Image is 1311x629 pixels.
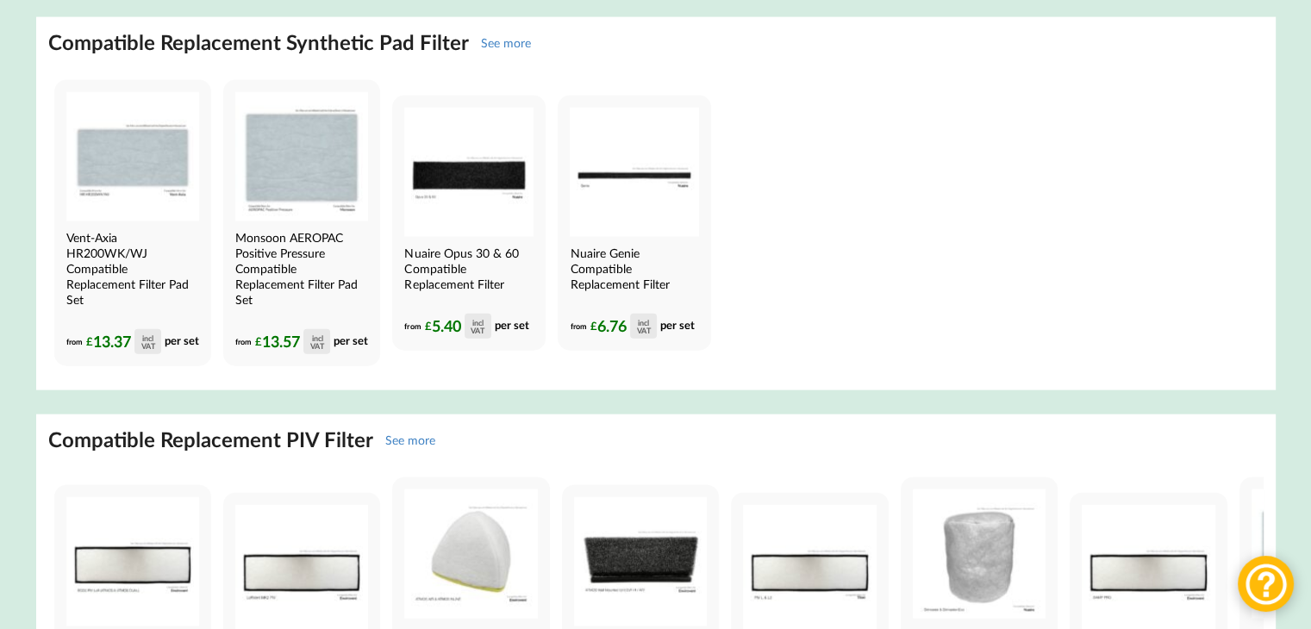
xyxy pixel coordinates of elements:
[86,332,93,352] span: £
[13,13,531,33] h3: Find by Manufacturer and Model
[48,29,469,56] h2: Compatible Replacement Synthetic Pad Filter
[263,134,378,165] button: Filter Missing?
[235,92,368,221] img: Monsoon AEROPAC Positive Pressure Compatible MVHR Pad Filter Replacement Set from MVHR.shop
[404,322,421,332] span: from
[66,497,199,626] img: Envirovent ECO2 PIV Loft (ATMOS & ATMOS DUAL) Compatible MVHR Filter Replacement Set from MVHR.shop
[636,327,650,334] div: VAT
[913,489,1046,619] img: Nuaire Drimaster & Drimaster-Eco (All Models Since 2001) Compatible MVHR Filter Replacement Set f...
[638,319,649,327] div: incl
[472,319,484,327] div: incl
[710,13,1228,33] h3: Find by Dimensions (Millimeters)
[404,246,534,292] h4: Nuaire Opus 30 & 60 Compatible Replacement Filter
[611,90,629,178] div: OR
[255,329,330,353] div: 13.57
[495,319,529,333] span: per set
[235,338,252,347] span: from
[574,497,707,626] img: Envirovent ATMOS Wall Mounted Unit EVF-H / ATF Compatible Replacement Filter Set Available from M...
[66,338,83,347] span: from
[404,108,534,237] img: Nuaire Opus 30 & 60 Compatible MVHR Filter Replacement Set from MVHR.shop
[724,55,834,67] div: Select or Type Width
[26,55,135,67] div: Select Manufacturer
[392,96,546,351] a: Nuaire Opus 30 & 60 Compatible MVHR Filter Replacement Set from MVHR.shop Nuaire Opus 30 & 60 Com...
[223,80,380,366] a: Monsoon AEROPAC Positive Pressure Compatible MVHR Pad Filter Replacement Set from MVHR.shop Monso...
[660,319,695,333] span: per set
[66,230,196,308] h4: Vent-Axia HR200WK/WJ Compatible Replacement Filter Pad Set
[310,342,324,350] div: VAT
[590,316,596,336] span: £
[424,314,490,338] div: 5.40
[142,334,153,342] div: incl
[54,80,211,366] a: Vent-Axia HR200WK/WJ Compatible MVHR Pad Filter Replacement Set from MVHR.shop Vent-Axia HR200WK/...
[66,92,199,221] img: Vent-Axia HR200WK/WJ Compatible MVHR Pad Filter Replacement Set from MVHR.shop
[959,134,1074,165] button: Filter Missing?
[140,342,154,350] div: VAT
[404,489,537,619] img: Envirovent ATMOS AIR & ATMOS INLINE Compatible Replacement Filter Available from MVHR.shop
[570,246,699,292] h4: Nuaire Genie Compatible Replacement Filter
[471,327,484,334] div: VAT
[424,316,431,336] span: £
[311,334,322,342] div: incl
[86,329,161,353] div: 13.37
[570,108,699,237] img: Nuaire Genie Compatible MVHR Filter Replacement Set from MVHR.shop
[481,35,531,50] a: See more
[570,322,586,332] span: from
[255,332,262,352] span: £
[558,96,711,351] a: Nuaire Genie Compatible MVHR Filter Replacement Set from MVHR.shop Nuaire Genie Compatible Replac...
[48,427,373,453] h2: Compatible Replacement PIV Filter
[590,314,656,338] div: 6.76
[334,334,368,348] span: per set
[165,334,199,348] span: per set
[235,230,365,308] h4: Monsoon AEROPAC Positive Pressure Compatible Replacement Filter Pad Set
[385,433,435,447] a: See more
